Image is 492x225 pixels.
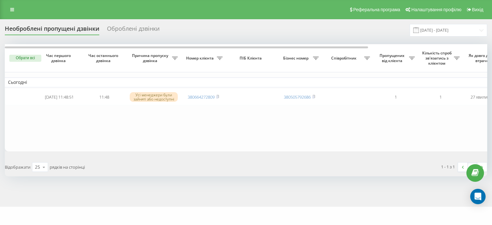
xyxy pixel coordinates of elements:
span: Відображати [5,164,30,170]
span: Номер клієнта [184,56,217,61]
span: Вихід [472,7,483,12]
div: Усі менеджери були зайняті або недоступні [130,92,178,102]
span: рядків на сторінці [50,164,85,170]
td: 1 [418,89,463,106]
span: Кількість спроб зв'язатись з клієнтом [421,51,454,66]
span: Співробітник [325,56,364,61]
span: Час останнього дзвінка [87,53,121,63]
span: Час першого дзвінка [42,53,77,63]
span: Пропущених від клієнта [376,53,409,63]
span: ПІБ Клієнта [231,56,272,61]
span: Бізнес номер [280,56,313,61]
button: Обрати всі [9,55,41,62]
a: 1 [468,163,477,172]
td: 1 [373,89,418,106]
div: Оброблені дзвінки [107,25,160,35]
div: Необроблені пропущені дзвінки [5,25,99,35]
span: Реферальна програма [353,7,400,12]
td: 11:48 [82,89,127,106]
td: [DATE] 11:48:51 [37,89,82,106]
div: Open Intercom Messenger [470,189,486,204]
a: 380664272809 [188,94,215,100]
div: 1 - 1 з 1 [441,164,455,170]
span: Налаштування профілю [411,7,461,12]
div: 25 [35,164,40,170]
span: Причина пропуску дзвінка [130,53,172,63]
a: 380505792686 [284,94,311,100]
